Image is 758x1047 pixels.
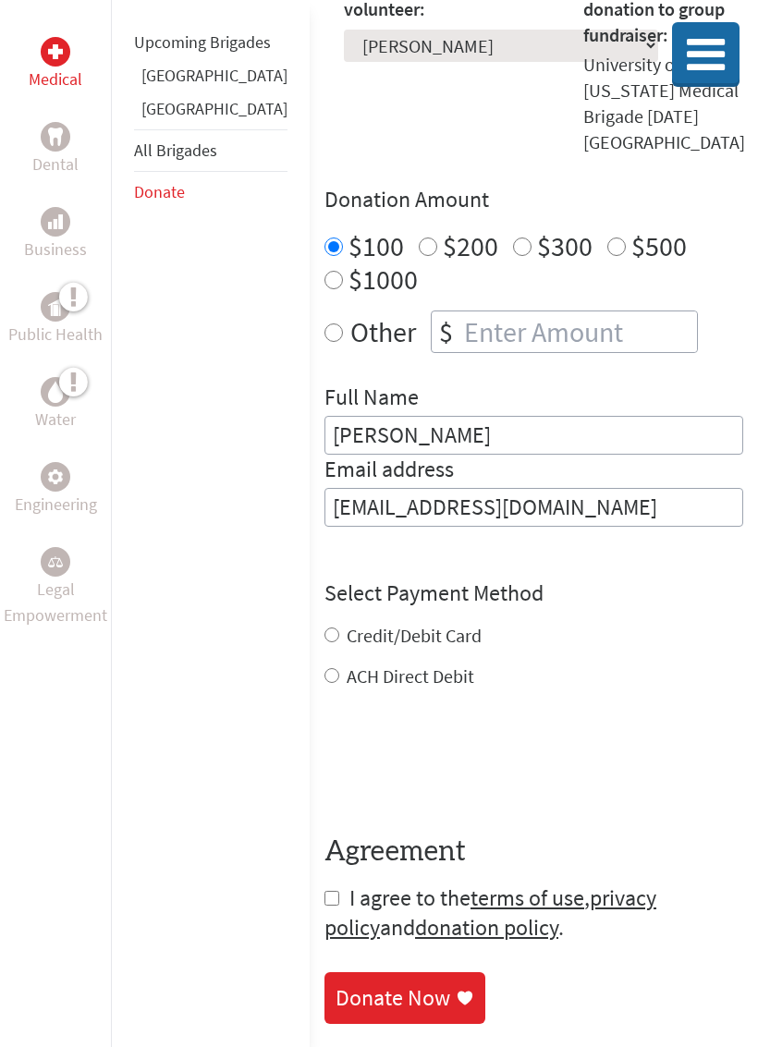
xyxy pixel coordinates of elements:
[348,228,404,263] label: $100
[41,462,70,492] div: Engineering
[48,469,63,484] img: Engineering
[48,128,63,145] img: Dental
[460,311,697,352] input: Enter Amount
[4,547,107,628] a: Legal EmpowermentLegal Empowerment
[324,835,743,869] h4: Agreement
[347,624,482,647] label: Credit/Debit Card
[48,556,63,567] img: Legal Empowerment
[134,96,287,129] li: Panama
[350,310,416,353] label: Other
[32,152,79,177] p: Dental
[41,547,70,577] div: Legal Empowerment
[35,407,76,432] p: Water
[48,214,63,229] img: Business
[41,122,70,152] div: Dental
[4,577,107,628] p: Legal Empowerment
[324,185,743,214] h4: Donation Amount
[324,383,419,416] label: Full Name
[324,883,656,942] a: privacy policy
[324,726,605,798] iframe: reCAPTCHA
[443,228,498,263] label: $200
[35,377,76,432] a: WaterWater
[8,322,103,347] p: Public Health
[134,172,287,213] li: Donate
[324,972,485,1024] a: Donate Now
[336,983,450,1013] div: Donate Now
[15,462,97,517] a: EngineeringEngineering
[15,492,97,517] p: Engineering
[32,122,79,177] a: DentalDental
[134,22,287,63] li: Upcoming Brigades
[324,883,656,942] span: I agree to the , and .
[324,578,743,608] h4: Select Payment Method
[134,129,287,172] li: All Brigades
[29,37,82,92] a: MedicalMedical
[41,377,70,407] div: Water
[471,883,584,912] a: terms of use
[347,664,474,688] label: ACH Direct Debit
[432,311,460,352] div: $
[134,181,185,202] a: Donate
[48,298,63,316] img: Public Health
[537,228,593,263] label: $300
[324,488,743,527] input: Your Email
[29,67,82,92] p: Medical
[134,63,287,96] li: Ghana
[24,207,87,262] a: BusinessBusiness
[134,140,217,161] a: All Brigades
[41,37,70,67] div: Medical
[8,292,103,347] a: Public HealthPublic Health
[324,455,454,488] label: Email address
[41,207,70,237] div: Business
[134,31,271,53] a: Upcoming Brigades
[415,913,558,942] a: donation policy
[324,416,743,455] input: Enter Full Name
[583,52,745,155] div: University of [US_STATE] Medical Brigade [DATE] [GEOGRAPHIC_DATA]
[48,381,63,402] img: Water
[631,228,687,263] label: $500
[141,65,287,86] a: [GEOGRAPHIC_DATA]
[48,44,63,59] img: Medical
[24,237,87,262] p: Business
[141,98,287,119] a: [GEOGRAPHIC_DATA]
[41,292,70,322] div: Public Health
[348,262,418,297] label: $1000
